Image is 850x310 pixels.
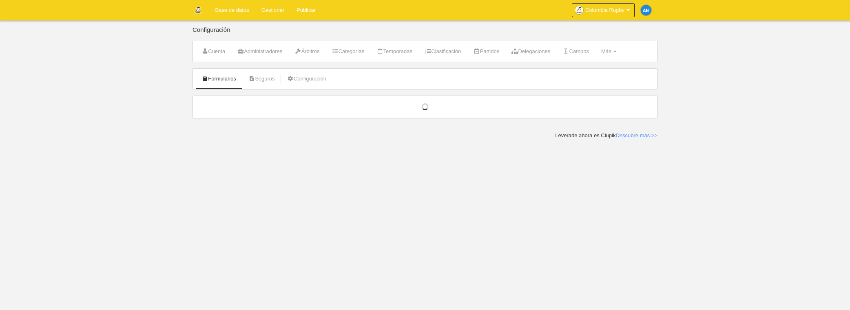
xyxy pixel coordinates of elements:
a: Más [597,45,621,58]
img: Oanpu9v8aySI.30x30.jpg [575,6,583,14]
a: Colombia Rugby [572,3,635,17]
img: Colombia Rugby [193,5,203,15]
a: Temporadas [372,45,417,58]
a: Campos [558,45,593,58]
span: Colombia Rugby [585,6,624,14]
a: Descubre más >> [615,132,657,138]
a: Formularios [197,73,241,85]
a: Delegaciones [507,45,555,58]
a: Administradores [233,45,287,58]
a: Clasificación [420,45,465,58]
img: c2l6ZT0zMHgzMCZmcz05JnRleHQ9QU4mYmc9MWU4OGU1.png [641,5,651,16]
div: Configuración [193,27,657,41]
a: Seguros [244,73,279,85]
a: Configuración [283,73,331,85]
a: Árbitros [290,45,324,58]
div: Cargando [201,103,649,111]
a: Cuenta [197,45,230,58]
span: Más [601,48,611,54]
div: Leverade ahora es Clupik [555,132,657,139]
a: Categorías [327,45,369,58]
a: Partidos [469,45,504,58]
